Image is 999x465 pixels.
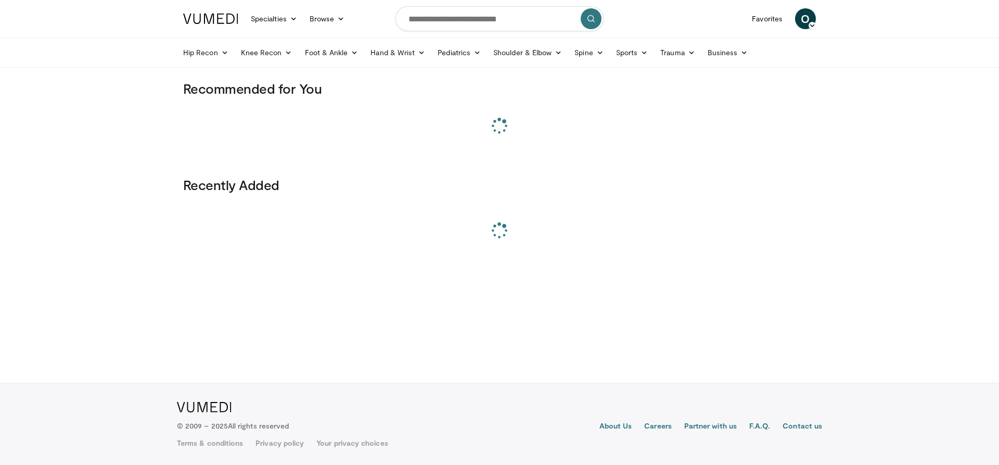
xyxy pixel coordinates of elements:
p: © 2009 – 2025 [177,421,289,431]
a: Hand & Wrist [364,42,431,63]
a: Favorites [746,8,789,29]
a: Pediatrics [431,42,487,63]
h3: Recommended for You [183,80,816,97]
a: Foot & Ankle [299,42,365,63]
a: Spine [568,42,609,63]
img: VuMedi Logo [183,14,238,24]
a: Privacy policy [255,438,304,448]
a: Shoulder & Elbow [487,42,568,63]
a: About Us [599,421,632,433]
h3: Recently Added [183,177,816,193]
a: O [795,8,816,29]
span: All rights reserved [228,421,289,430]
img: VuMedi Logo [177,402,232,412]
a: Specialties [245,8,303,29]
a: Knee Recon [235,42,299,63]
input: Search topics, interventions [395,6,604,31]
a: Sports [610,42,655,63]
a: Terms & conditions [177,438,243,448]
a: Hip Recon [177,42,235,63]
a: Careers [644,421,672,433]
a: F.A.Q. [749,421,770,433]
a: Partner with us [684,421,737,433]
a: Trauma [654,42,701,63]
a: Browse [303,8,351,29]
a: Your privacy choices [316,438,388,448]
a: Contact us [783,421,822,433]
a: Business [701,42,754,63]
